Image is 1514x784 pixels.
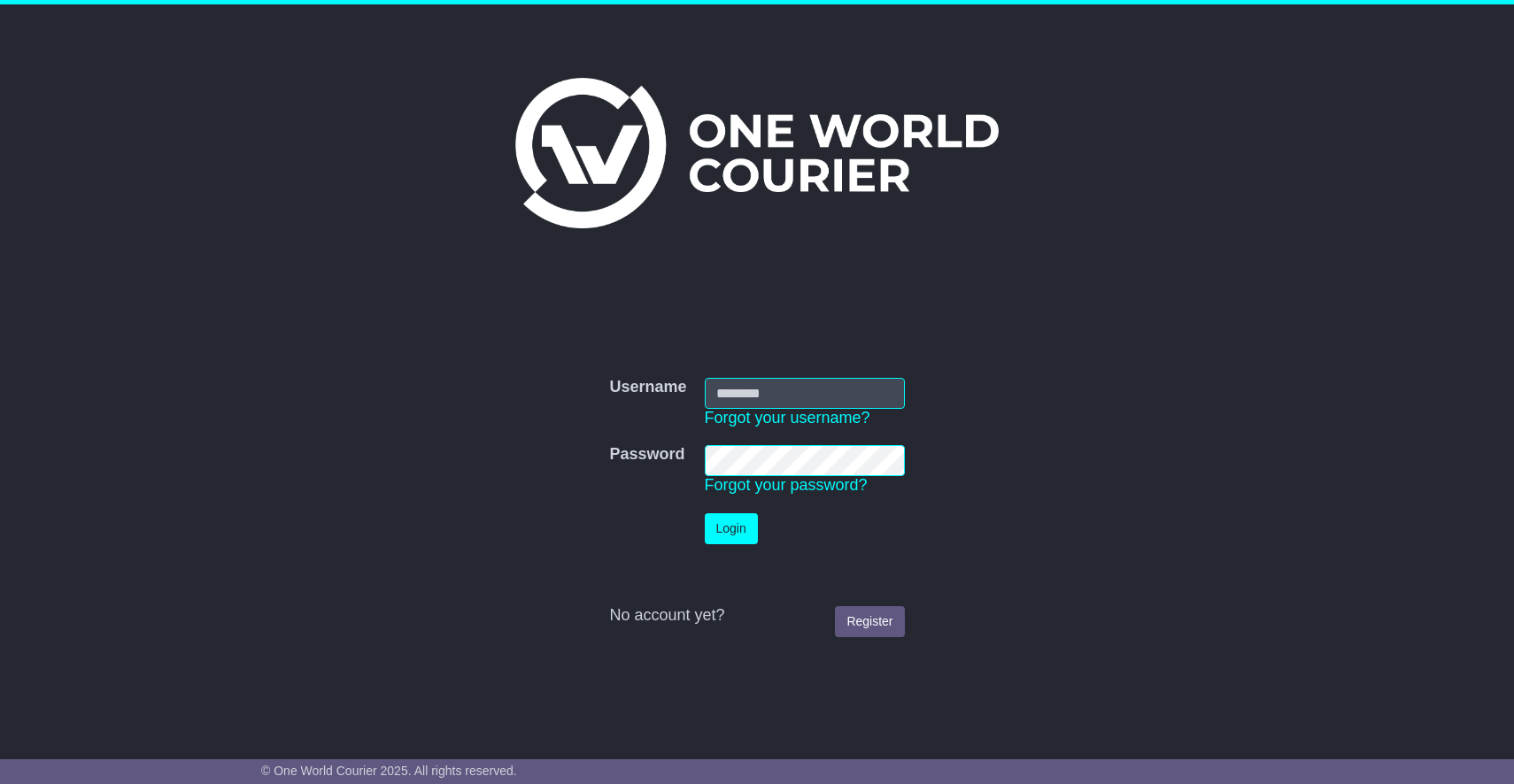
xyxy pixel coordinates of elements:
img: One World [515,78,999,228]
label: Password [609,445,684,465]
span: © One World Courier 2025. All rights reserved. [261,764,517,778]
a: Forgot your password? [705,476,868,494]
a: Forgot your username? [705,409,870,427]
label: Username [609,378,686,397]
a: Register [835,606,904,637]
button: Login [705,513,758,544]
div: No account yet? [609,606,904,626]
